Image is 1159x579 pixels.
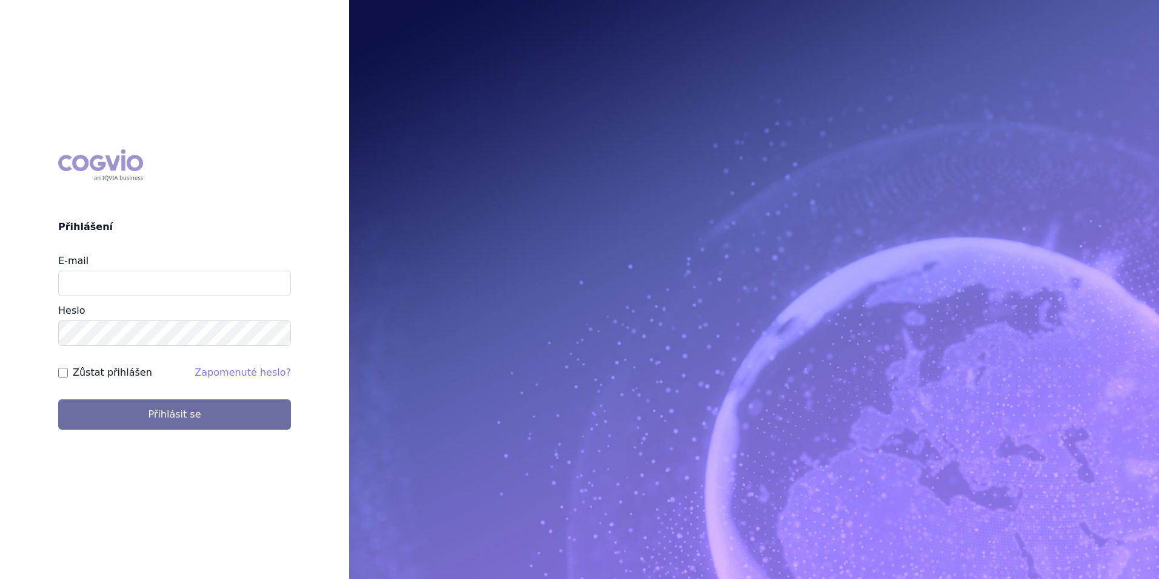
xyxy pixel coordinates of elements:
div: COGVIO [58,149,143,181]
h2: Přihlášení [58,220,291,234]
label: Heslo [58,305,85,316]
button: Přihlásit se [58,399,291,430]
a: Zapomenuté heslo? [195,367,291,378]
label: Zůstat přihlášen [73,365,152,380]
label: E-mail [58,255,89,266]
